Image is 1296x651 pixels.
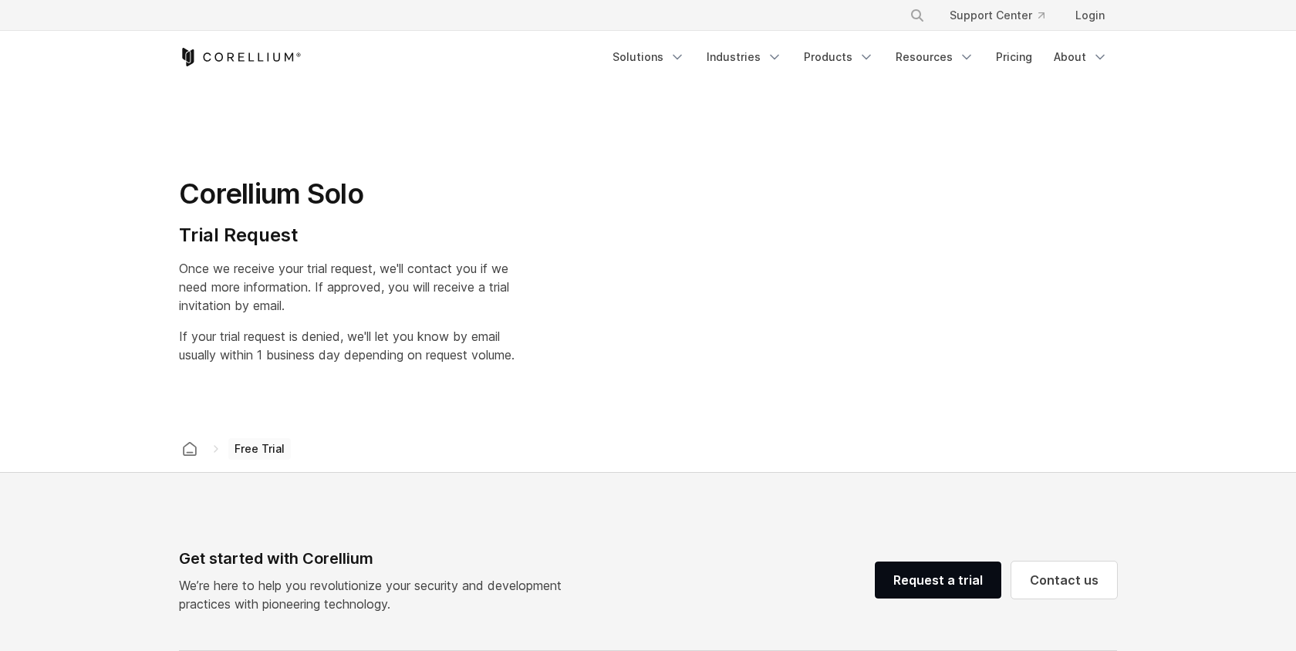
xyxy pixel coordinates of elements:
div: Get started with Corellium [179,547,574,570]
a: Solutions [603,43,694,71]
a: Resources [886,43,984,71]
h4: Trial Request [179,224,515,247]
a: Products [795,43,883,71]
span: Free Trial [228,438,291,460]
span: Once we receive your trial request, we'll contact you if we need more information. If approved, y... [179,261,509,313]
a: Request a trial [875,562,1001,599]
a: Corellium Home [179,48,302,66]
button: Search [903,2,931,29]
h1: Corellium Solo [179,177,515,211]
a: Contact us [1011,562,1117,599]
a: Industries [697,43,791,71]
a: About [1045,43,1117,71]
a: Login [1063,2,1117,29]
a: Pricing [987,43,1041,71]
span: If your trial request is denied, we'll let you know by email usually within 1 business day depend... [179,329,515,363]
a: Corellium home [176,438,204,460]
p: We’re here to help you revolutionize your security and development practices with pioneering tech... [179,576,574,613]
div: Navigation Menu [891,2,1117,29]
div: Navigation Menu [603,43,1117,71]
a: Support Center [937,2,1057,29]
